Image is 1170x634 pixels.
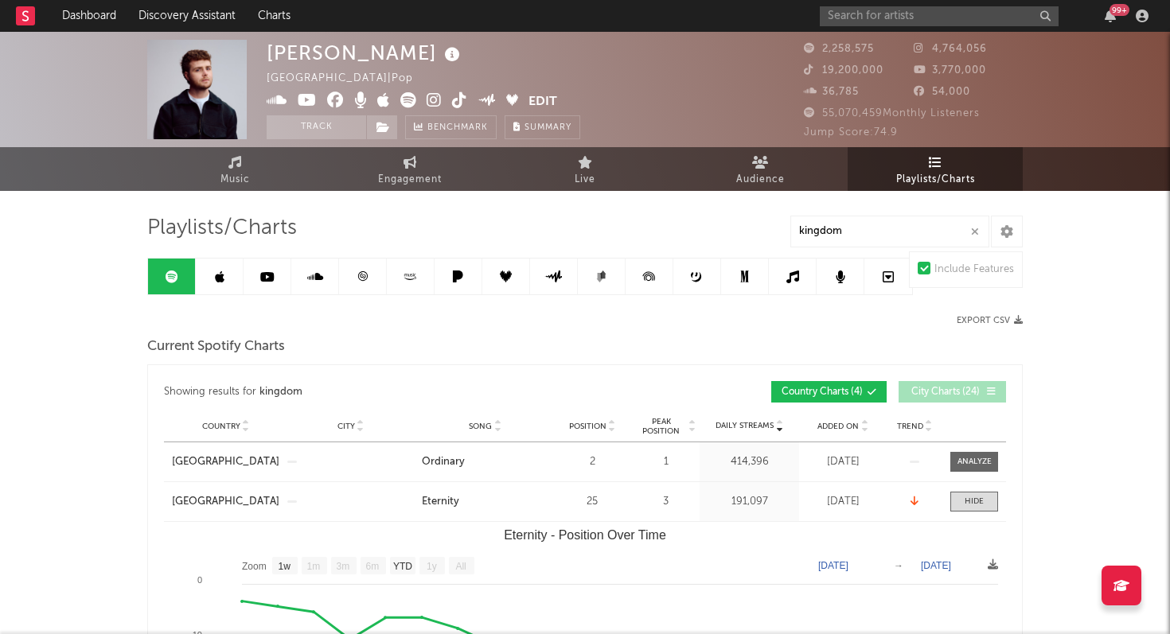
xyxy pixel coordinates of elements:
[899,381,1006,403] button: City Charts(24)
[575,170,595,189] span: Live
[147,337,285,356] span: Current Spotify Charts
[1105,10,1116,22] button: 99+
[790,216,989,247] input: Search Playlists/Charts
[804,108,980,119] span: 55,070,459 Monthly Listeners
[909,387,982,397] span: City Charts ( 24 )
[525,123,571,132] span: Summary
[242,561,267,572] text: Zoom
[556,494,628,510] div: 25
[279,561,291,572] text: 1w
[804,44,874,54] span: 2,258,575
[817,422,859,431] span: Added On
[393,561,412,572] text: YTD
[337,561,350,572] text: 3m
[307,561,321,572] text: 1m
[894,560,903,571] text: →
[197,575,202,585] text: 0
[914,87,970,97] span: 54,000
[803,454,883,470] div: [DATE]
[259,383,302,402] div: kingdom
[405,115,497,139] a: Benchmark
[469,422,492,431] span: Song
[147,147,322,191] a: Music
[569,422,606,431] span: Position
[896,170,975,189] span: Playlists/Charts
[704,494,795,510] div: 191,097
[267,40,464,66] div: [PERSON_NAME]
[202,422,240,431] span: Country
[220,170,250,189] span: Music
[378,170,442,189] span: Engagement
[804,65,883,76] span: 19,200,000
[455,561,466,572] text: All
[422,494,548,510] a: Eternity
[422,454,465,470] div: Ordinary
[164,381,585,403] div: Showing results for
[636,454,696,470] div: 1
[914,65,986,76] span: 3,770,000
[528,92,557,112] button: Edit
[504,528,666,542] text: Eternity - Position Over Time
[556,454,628,470] div: 2
[848,147,1023,191] a: Playlists/Charts
[704,454,795,470] div: 414,396
[636,494,696,510] div: 3
[818,560,848,571] text: [DATE]
[820,6,1059,26] input: Search for artists
[716,420,774,432] span: Daily Streams
[804,127,898,138] span: Jump Score: 74.9
[267,69,431,88] div: [GEOGRAPHIC_DATA] | Pop
[934,260,1014,279] div: Include Features
[771,381,887,403] button: Country Charts(4)
[172,454,279,470] a: [GEOGRAPHIC_DATA]
[422,494,459,510] div: Eternity
[172,494,279,510] a: [GEOGRAPHIC_DATA]
[897,422,923,431] span: Trend
[505,115,580,139] button: Summary
[914,44,987,54] span: 4,764,056
[804,87,859,97] span: 36,785
[366,561,380,572] text: 6m
[736,170,785,189] span: Audience
[957,316,1023,325] button: Export CSV
[497,147,673,191] a: Live
[337,422,355,431] span: City
[1110,4,1129,16] div: 99 +
[427,561,437,572] text: 1y
[803,494,883,510] div: [DATE]
[921,560,951,571] text: [DATE]
[267,115,366,139] button: Track
[427,119,488,138] span: Benchmark
[422,454,548,470] a: Ordinary
[673,147,848,191] a: Audience
[147,219,297,238] span: Playlists/Charts
[636,417,686,436] span: Peak Position
[322,147,497,191] a: Engagement
[782,387,863,397] span: Country Charts ( 4 )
